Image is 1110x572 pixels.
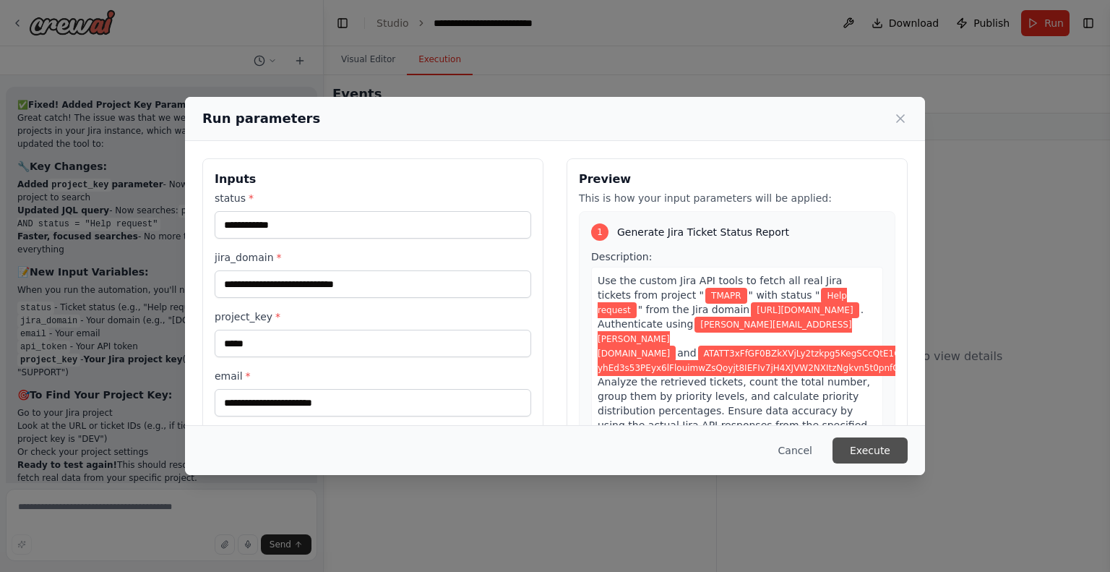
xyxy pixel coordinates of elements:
span: Variable: project_key [705,288,747,304]
span: Variable: status [598,288,847,318]
label: jira_domain [215,250,531,265]
h3: Inputs [215,171,531,188]
label: project_key [215,310,531,324]
div: 1 [591,223,608,241]
span: Variable: email [598,317,852,362]
span: Variable: jira_domain [751,302,859,318]
h2: Run parameters [202,108,320,129]
button: Execute [832,437,908,464]
span: and [677,347,696,359]
span: " with status " [749,289,820,301]
span: Generate Jira Ticket Status Report [617,225,789,239]
label: status [215,191,531,205]
span: Use the custom Jira API tools to fetch all real Jira tickets from project " [598,275,842,301]
p: This is how your input parameters will be applied: [579,191,895,205]
label: email [215,369,531,383]
span: Description: [591,251,652,262]
span: " from the Jira domain [638,304,750,315]
h3: Preview [579,171,895,188]
button: Cancel [767,437,824,464]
